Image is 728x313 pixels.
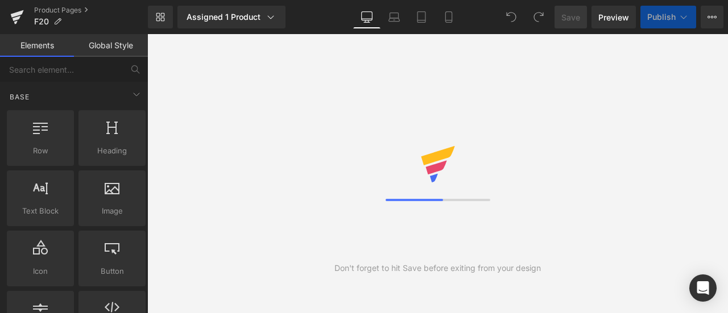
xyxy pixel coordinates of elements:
[640,6,696,28] button: Publish
[10,265,71,277] span: Icon
[10,145,71,157] span: Row
[591,6,636,28] a: Preview
[408,6,435,28] a: Tablet
[10,205,71,217] span: Text Block
[148,6,173,28] a: New Library
[187,11,276,23] div: Assigned 1 Product
[82,145,142,157] span: Heading
[380,6,408,28] a: Laptop
[500,6,523,28] button: Undo
[34,6,148,15] a: Product Pages
[647,12,676,22] span: Publish
[82,205,142,217] span: Image
[334,262,541,274] div: Don't forget to hit Save before exiting from your design
[74,34,148,57] a: Global Style
[701,6,723,28] button: More
[353,6,380,28] a: Desktop
[561,11,580,23] span: Save
[435,6,462,28] a: Mobile
[689,274,717,302] div: Open Intercom Messenger
[34,17,49,26] span: F20
[82,265,142,277] span: Button
[598,11,629,23] span: Preview
[527,6,550,28] button: Redo
[9,91,31,102] span: Base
